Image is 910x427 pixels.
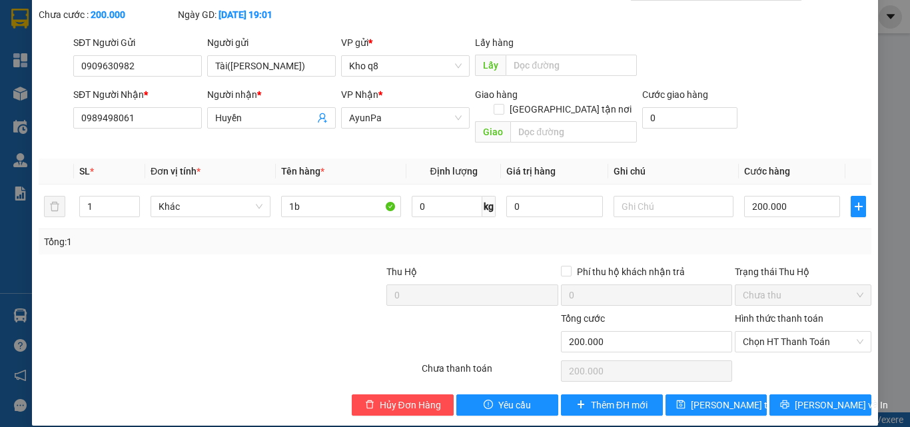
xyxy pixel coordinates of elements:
span: Đơn vị tính [151,166,201,177]
b: [DATE] 19:01 [219,9,272,20]
span: kg [482,196,496,217]
div: Ngày GD: [178,7,314,22]
span: AyunPa [349,108,462,128]
span: save [676,400,685,410]
span: Thu Hộ [386,266,417,277]
span: Chọn HT Thanh Toán [743,332,863,352]
span: Lấy [475,55,506,76]
div: Tổng: 1 [44,234,352,249]
input: Dọc đường [510,121,637,143]
span: plus [851,201,865,212]
div: SĐT Người Nhận [73,87,202,102]
span: Thêm ĐH mới [591,398,648,412]
button: delete [44,196,65,217]
button: save[PERSON_NAME] thay đổi [666,394,767,416]
span: [PERSON_NAME] thay đổi [691,398,797,412]
button: plus [851,196,866,217]
span: plus [576,400,586,410]
span: VP Nhận [341,89,378,100]
b: 200.000 [91,9,125,20]
div: SĐT Người Gửi [73,35,202,50]
span: Yêu cầu [498,398,531,412]
span: Phí thu hộ khách nhận trả [572,264,690,279]
span: Khác [159,197,262,216]
label: Hình thức thanh toán [735,313,823,324]
div: Trạng thái Thu Hộ [735,264,871,279]
span: printer [780,400,789,410]
span: Định lượng [430,166,477,177]
span: Cước hàng [744,166,790,177]
button: plusThêm ĐH mới [561,394,663,416]
button: printer[PERSON_NAME] và In [769,394,871,416]
div: Người nhận [207,87,336,102]
span: Lấy hàng [475,37,514,48]
input: Ghi Chú [614,196,733,217]
th: Ghi chú [608,159,739,185]
span: Giao [475,121,510,143]
div: Người gửi [207,35,336,50]
span: Chưa thu [743,285,863,305]
span: Giao hàng [475,89,518,100]
label: Cước giao hàng [642,89,708,100]
span: SL [79,166,90,177]
button: deleteHủy Đơn Hàng [352,394,454,416]
span: delete [365,400,374,410]
span: [GEOGRAPHIC_DATA] tận nơi [504,102,637,117]
span: exclamation-circle [484,400,493,410]
div: VP gửi [341,35,470,50]
span: Giá trị hàng [506,166,556,177]
span: Tên hàng [281,166,324,177]
span: Kho q8 [349,56,462,76]
div: Chưa cước : [39,7,175,22]
input: Dọc đường [506,55,637,76]
span: [PERSON_NAME] và In [795,398,888,412]
div: Chưa thanh toán [420,361,560,384]
span: user-add [317,113,328,123]
span: Tổng cước [561,313,605,324]
input: VD: Bàn, Ghế [281,196,401,217]
input: Cước giao hàng [642,107,737,129]
button: exclamation-circleYêu cầu [456,394,558,416]
span: Hủy Đơn Hàng [380,398,441,412]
